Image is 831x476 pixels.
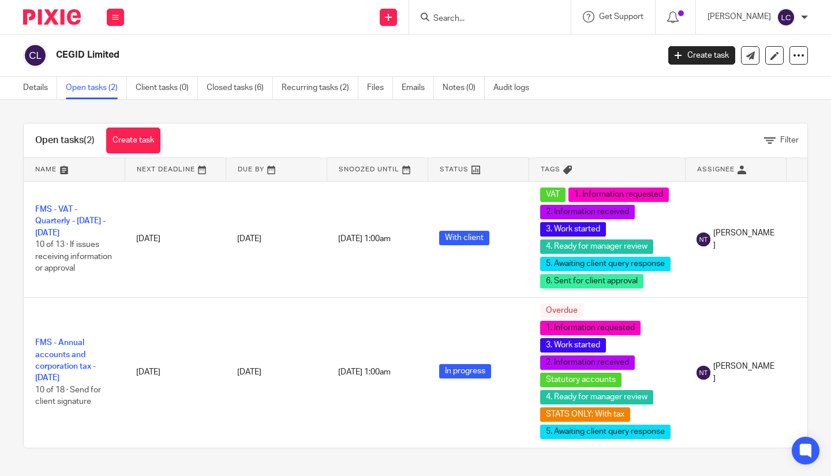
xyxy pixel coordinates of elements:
[367,77,393,99] a: Files
[568,188,669,202] span: 1. Information requested
[540,274,643,288] span: 6. Sent for client approval
[540,338,606,353] span: 3. Work started
[440,166,469,173] span: Status
[136,77,198,99] a: Client tasks (0)
[35,386,101,406] span: 10 of 18 · Send for client signature
[780,136,799,144] span: Filter
[56,49,532,61] h2: CEGID Limited
[237,235,261,243] span: [DATE]
[432,14,536,24] input: Search
[339,166,399,173] span: Snoozed Until
[35,205,106,237] a: FMS - VAT - Quarterly - [DATE] - [DATE]
[540,373,622,387] span: Statutory accounts
[338,235,391,243] span: [DATE] 1:00am
[338,368,391,376] span: [DATE] 1:00am
[125,297,226,448] td: [DATE]
[66,77,127,99] a: Open tasks (2)
[697,366,710,380] img: svg%3E
[23,77,57,99] a: Details
[125,181,226,297] td: [DATE]
[540,239,653,254] span: 4. Ready for manager review
[35,134,95,147] h1: Open tasks
[23,9,81,25] img: Pixie
[23,43,47,68] img: svg%3E
[443,77,485,99] a: Notes (0)
[713,361,774,384] span: [PERSON_NAME]
[106,128,160,153] a: Create task
[708,11,771,23] p: [PERSON_NAME]
[493,77,538,99] a: Audit logs
[713,227,774,251] span: [PERSON_NAME]
[540,257,671,271] span: 5. Awaiting client query response
[599,13,643,21] span: Get Support
[237,368,261,376] span: [DATE]
[439,364,491,378] span: In progress
[35,339,96,382] a: FMS - Annual accounts and corporation tax - [DATE]
[35,241,112,272] span: 10 of 13 · If issues receiving information or approval
[541,166,560,173] span: Tags
[697,233,710,246] img: svg%3E
[540,355,635,370] span: 2. Information received
[540,407,630,422] span: STATS ONLY: With tax
[668,46,735,65] a: Create task
[540,222,606,237] span: 3. Work started
[207,77,273,99] a: Closed tasks (6)
[540,390,653,404] span: 4. Ready for manager review
[540,303,583,318] span: Overdue
[540,205,635,219] span: 2. Information received
[540,321,641,335] span: 1. Information requested
[402,77,434,99] a: Emails
[540,188,566,202] span: VAT
[439,231,489,245] span: With client
[777,8,795,27] img: svg%3E
[540,425,671,439] span: 5. Awaiting client query response
[84,136,95,145] span: (2)
[282,77,358,99] a: Recurring tasks (2)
